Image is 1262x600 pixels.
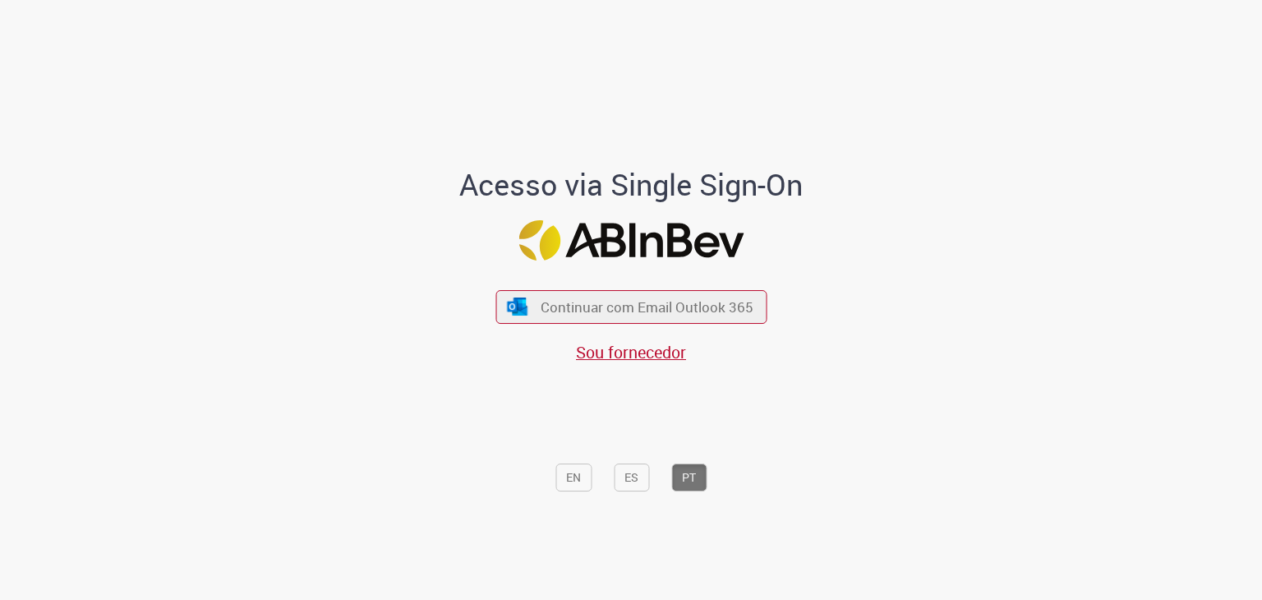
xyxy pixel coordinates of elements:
[576,341,686,363] a: Sou fornecedor
[495,290,767,324] button: ícone Azure/Microsoft 360 Continuar com Email Outlook 365
[671,464,707,492] button: PT
[403,168,859,201] h1: Acesso via Single Sign-On
[518,220,744,261] img: Logo ABInBev
[614,464,649,492] button: ES
[555,464,592,492] button: EN
[506,298,529,316] img: ícone Azure/Microsoft 360
[541,298,753,316] span: Continuar com Email Outlook 365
